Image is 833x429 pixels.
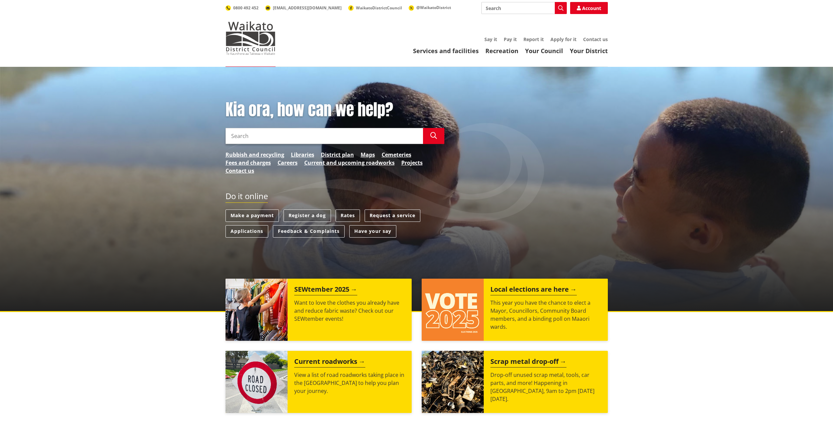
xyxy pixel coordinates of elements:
img: Road closed sign [226,351,288,413]
img: Scrap metal collection [422,351,484,413]
p: Drop-off unused scrap metal, tools, car parts, and more! Happening in [GEOGRAPHIC_DATA], 9am to 2... [490,371,601,403]
img: Waikato District Council - Te Kaunihera aa Takiwaa o Waikato [226,21,276,55]
span: [EMAIL_ADDRESS][DOMAIN_NAME] [273,5,342,11]
span: 0800 492 452 [233,5,259,11]
span: @WaikatoDistrict [416,5,451,10]
input: Search input [481,2,567,14]
span: WaikatoDistrictCouncil [356,5,402,11]
a: Contact us [226,167,254,175]
img: Vote 2025 [422,279,484,341]
a: 0800 492 452 [226,5,259,11]
a: Contact us [583,36,608,42]
h2: Scrap metal drop-off [490,357,566,368]
a: Request a service [365,209,420,222]
a: Rubbish and recycling [226,151,284,159]
a: Cemeteries [382,151,411,159]
a: Current roadworks View a list of road roadworks taking place in the [GEOGRAPHIC_DATA] to help you... [226,351,412,413]
a: [EMAIL_ADDRESS][DOMAIN_NAME] [265,5,342,11]
a: Libraries [291,151,314,159]
a: Local elections are here This year you have the chance to elect a Mayor, Councillors, Community B... [422,279,608,341]
a: Services and facilities [413,47,479,55]
a: Rates [336,209,360,222]
a: Maps [361,151,375,159]
a: Applications [226,225,268,238]
a: Account [570,2,608,14]
p: Want to love the clothes you already have and reduce fabric waste? Check out our SEWtember events! [294,299,405,323]
a: Pay it [504,36,517,42]
h2: SEWtember 2025 [294,285,357,295]
h2: Do it online [226,191,268,203]
a: District plan [321,151,354,159]
a: Your District [570,47,608,55]
a: Current and upcoming roadworks [304,159,395,167]
a: Apply for it [550,36,576,42]
h1: Kia ora, how can we help? [226,100,444,120]
a: SEWtember 2025 Want to love the clothes you already have and reduce fabric waste? Check out our S... [226,279,412,341]
a: A massive pile of rusted scrap metal, including wheels and various industrial parts, under a clea... [422,351,608,413]
a: Have your say [349,225,396,238]
a: Fees and charges [226,159,271,167]
a: @WaikatoDistrict [409,5,451,10]
a: Projects [401,159,423,167]
a: Careers [278,159,298,167]
a: Feedback & Complaints [273,225,345,238]
input: Search input [226,128,423,144]
h2: Current roadworks [294,357,365,368]
img: SEWtember [226,279,288,341]
a: Report it [523,36,544,42]
a: Say it [484,36,497,42]
p: View a list of road roadworks taking place in the [GEOGRAPHIC_DATA] to help you plan your journey. [294,371,405,395]
a: Register a dog [284,209,331,222]
p: This year you have the chance to elect a Mayor, Councillors, Community Board members, and a bindi... [490,299,601,331]
a: Make a payment [226,209,279,222]
a: Recreation [485,47,518,55]
a: WaikatoDistrictCouncil [348,5,402,11]
h2: Local elections are here [490,285,577,295]
a: Your Council [525,47,563,55]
